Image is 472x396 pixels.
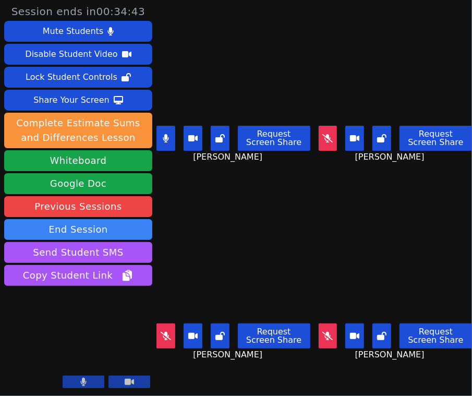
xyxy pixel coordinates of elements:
[4,219,152,240] button: End Session
[238,126,310,151] button: Request Screen Share
[33,92,110,109] div: Share Your Screen
[193,349,265,361] span: [PERSON_NAME]
[400,126,472,151] button: Request Screen Share
[4,67,152,88] button: Lock Student Controls
[4,44,152,65] button: Disable Student Video
[4,21,152,42] button: Mute Students
[96,5,146,18] time: 00:34:43
[355,151,427,163] span: [PERSON_NAME]
[43,23,103,40] div: Mute Students
[238,323,310,349] button: Request Screen Share
[400,323,472,349] button: Request Screen Share
[4,173,152,194] a: Google Doc
[25,46,117,63] div: Disable Student Video
[4,196,152,217] a: Previous Sessions
[23,268,134,283] span: Copy Student Link
[11,4,146,19] span: Session ends in
[4,150,152,171] button: Whiteboard
[26,69,117,86] div: Lock Student Controls
[4,265,152,286] button: Copy Student Link
[4,113,152,148] button: Complete Estimate Sums and Differences Lesson
[193,151,265,163] span: [PERSON_NAME]
[4,242,152,263] button: Send Student SMS
[4,90,152,111] button: Share Your Screen
[355,349,427,361] span: [PERSON_NAME]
